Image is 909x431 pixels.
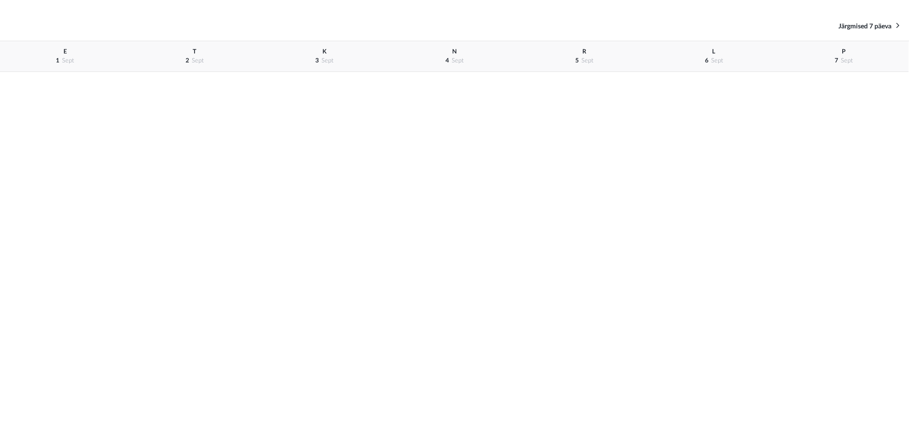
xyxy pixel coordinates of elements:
span: E [63,49,67,54]
span: 6 [705,58,708,63]
span: sept [62,58,74,63]
span: sept [581,58,593,63]
span: T [193,49,196,54]
span: sept [452,58,463,63]
span: R [582,49,586,54]
span: K [322,49,327,54]
span: 4 [446,58,449,63]
span: N [452,49,457,54]
span: 3 [315,58,319,63]
span: sept [192,58,204,63]
a: Järgmised 7 päeva [838,21,900,31]
span: sept [841,58,853,63]
span: Järgmised 7 päeva [838,23,891,30]
span: P [842,49,846,54]
span: L [712,49,715,54]
span: 5 [575,58,579,63]
span: 7 [835,58,838,63]
span: sept [321,58,333,63]
span: 1 [56,58,59,63]
span: sept [711,58,723,63]
span: 2 [186,58,189,63]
